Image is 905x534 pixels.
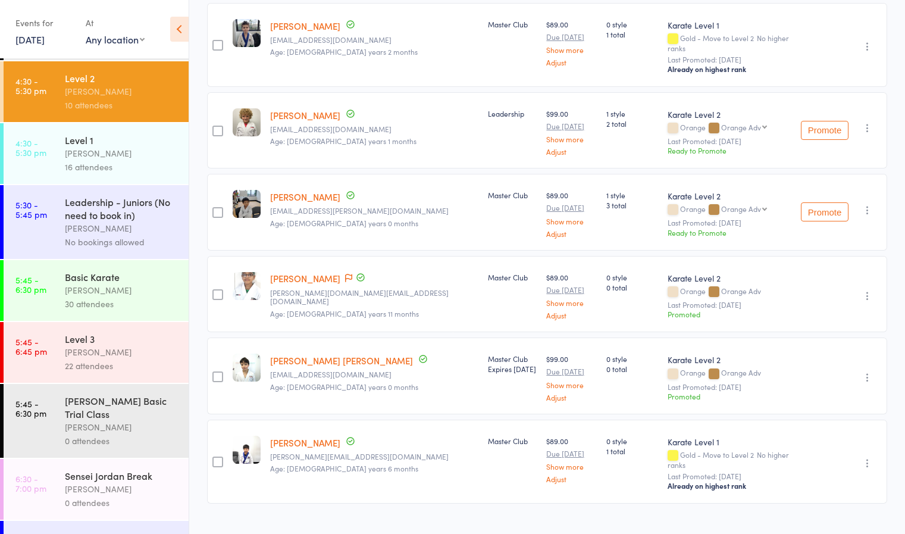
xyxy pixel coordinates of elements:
img: image1624263631.png [233,108,261,136]
a: Adjust [546,58,597,66]
span: Orange Adv [721,367,761,377]
div: $89.00 [546,190,597,237]
div: 0 attendees [65,496,179,510]
small: Due [DATE] [546,33,597,41]
div: [PERSON_NAME] [65,85,179,98]
a: [PERSON_NAME] [270,20,340,32]
div: Karate Level 2 [668,108,791,120]
a: 5:30 -5:45 pmLeadership - Juniors (No need to book in)[PERSON_NAME]No bookings allowed [4,185,189,259]
a: 6:30 -7:00 pmSensei Jordan Break[PERSON_NAME]0 attendees [4,459,189,520]
div: Leadership [488,108,537,118]
div: Master Club [488,436,537,446]
div: Orange [668,205,791,215]
span: Age: [DEMOGRAPHIC_DATA] years 11 months [270,308,419,318]
small: Last Promoted: [DATE] [668,218,791,227]
span: Orange Adv [721,286,761,296]
small: Minhua.lam@gmail.com [270,207,478,215]
div: 22 attendees [65,359,179,373]
div: Promoted [668,391,791,401]
div: 16 attendees [65,160,179,174]
div: Karate Level 2 [668,272,791,284]
small: Last Promoted: [DATE] [668,383,791,391]
span: No higher ranks [668,33,789,53]
span: 0 total [606,282,658,292]
span: 0 style [606,436,658,446]
a: Adjust [546,475,597,483]
span: Age: [DEMOGRAPHIC_DATA] years 1 months [270,136,417,146]
div: Promoted [668,309,791,319]
div: Expires [DATE] [488,364,537,374]
div: Gold - Move to Level 2 [668,34,791,52]
time: 5:30 - 5:45 pm [15,200,47,219]
div: Orange [668,369,791,379]
a: [PERSON_NAME] [270,436,340,449]
small: Last Promoted: [DATE] [668,55,791,64]
a: [PERSON_NAME] [270,272,340,285]
div: $89.00 [546,272,597,319]
div: Master Club [488,190,537,200]
small: Last Promoted: [DATE] [668,301,791,309]
div: Ready to Promote [668,227,791,238]
small: gwaction@hotmail.com [270,370,478,379]
img: image1642396381.png [233,436,261,464]
span: 1 total [606,29,658,39]
a: [PERSON_NAME] [270,191,340,203]
div: Already on highest rank [668,481,791,491]
time: 4:30 - 5:30 pm [15,76,46,95]
span: 0 style [606,19,658,29]
span: 0 style [606,354,658,364]
small: littlemissmarg@gmail.com [270,36,478,44]
span: Age: [DEMOGRAPHIC_DATA] years 0 months [270,218,418,228]
div: At [86,13,145,33]
button: Promote [801,121,848,140]
div: [PERSON_NAME] [65,283,179,297]
time: 5:45 - 6:30 pm [15,275,46,294]
div: [PERSON_NAME] [65,482,179,496]
small: ycorby@yahoo.com.au [270,125,478,133]
div: No bookings allowed [65,235,179,249]
div: Sensei Jordan Break [65,469,179,482]
div: Karate Level 2 [668,354,791,366]
div: Orange [668,287,791,297]
div: Master Club [488,354,537,374]
a: 4:30 -5:30 pmLevel 2[PERSON_NAME]10 attendees [4,61,189,122]
a: 5:45 -6:45 pmLevel 3[PERSON_NAME]22 attendees [4,322,189,383]
span: 1 style [606,190,658,200]
div: Leadership - Juniors (No need to book in) [65,195,179,221]
img: image1683355602.png [233,272,261,300]
small: Due [DATE] [546,367,597,376]
div: $99.00 [546,108,597,155]
div: $89.00 [546,436,597,483]
div: [PERSON_NAME] [65,345,179,359]
div: Level 2 [65,71,179,85]
small: Due [DATE] [546,286,597,294]
div: Ready to Promote [668,145,791,155]
div: Orange Adv [721,123,761,131]
div: Karate Level 2 [668,190,791,202]
div: Master Club [488,272,537,282]
button: Promote [801,202,848,221]
img: image1679377842.png [233,190,261,218]
div: [PERSON_NAME] [65,420,179,434]
span: 0 style [606,272,658,282]
a: 5:45 -6:30 pm[PERSON_NAME] Basic Trial Class[PERSON_NAME]0 attendees [4,384,189,458]
div: Events for [15,13,74,33]
img: image1663656028.png [233,354,261,382]
a: Show more [546,217,597,225]
small: Due [DATE] [546,204,597,212]
div: $89.00 [546,19,597,66]
div: Already on highest rank [668,64,791,74]
div: $99.00 [546,354,597,401]
div: [PERSON_NAME] Basic Trial Class [65,394,179,420]
div: Master Club [488,19,537,29]
div: Orange Adv [721,205,761,213]
div: Karate Level 1 [668,436,791,448]
div: Any location [86,33,145,46]
span: 2 total [606,118,658,129]
div: 30 attendees [65,297,179,311]
span: 1 total [606,446,658,456]
div: Basic Karate [65,270,179,283]
span: 0 total [606,364,658,374]
div: Orange [668,123,791,133]
small: Heatherwyl@gmail.com [270,452,478,461]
